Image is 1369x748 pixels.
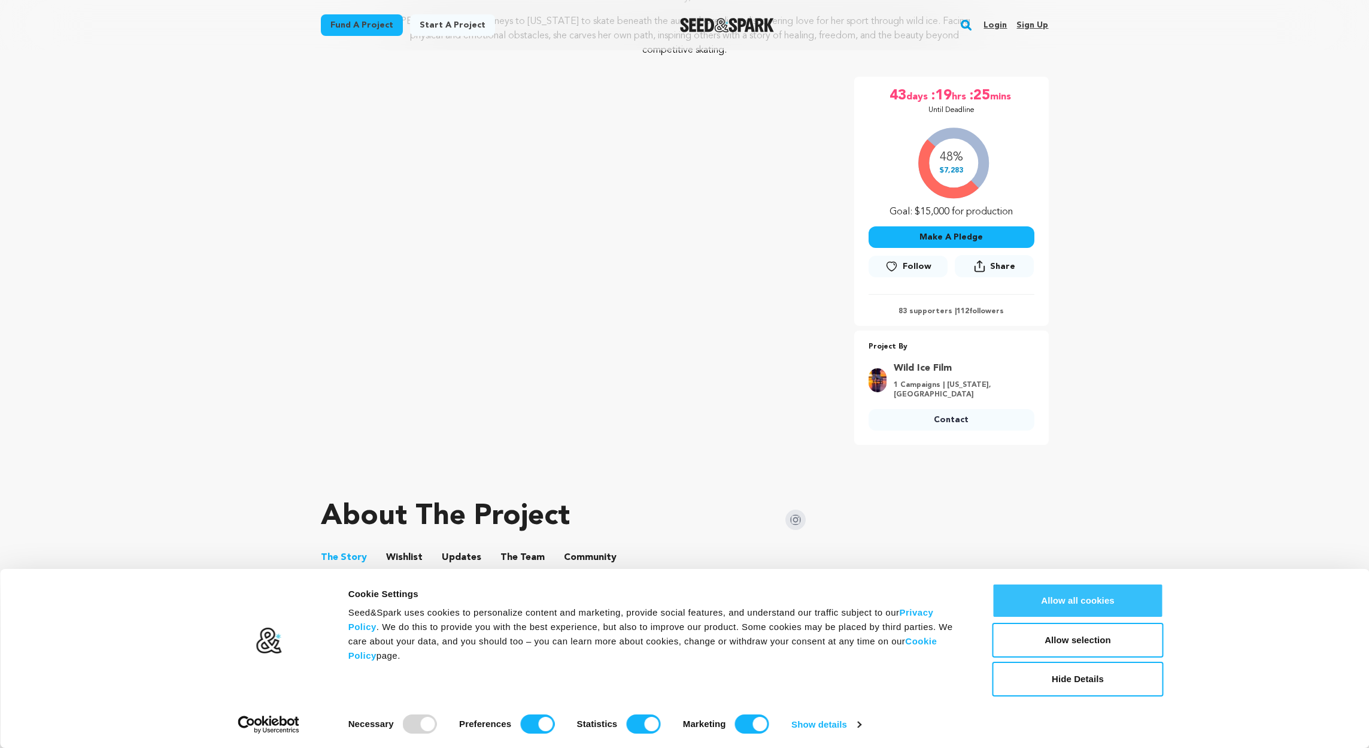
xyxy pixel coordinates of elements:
[869,409,1034,431] a: Contact
[348,587,966,601] div: Cookie Settings
[992,662,1164,696] button: Hide Details
[984,16,1007,35] a: Login
[990,86,1013,105] span: mins
[903,261,931,272] span: Follow
[410,14,495,36] a: Start a project
[869,307,1034,316] p: 83 supporters | followers
[869,340,1034,354] p: Project By
[348,605,966,663] div: Seed&Spark uses cookies to personalize content and marketing, provide social features, and unders...
[930,86,952,105] span: :19
[321,550,367,565] span: Story
[785,510,806,530] img: Seed&Spark Instagram Icon
[869,368,887,392] img: e185fddf824c56ec.jpg
[791,716,861,734] a: Show details
[952,86,969,105] span: hrs
[869,256,948,277] a: Follow
[321,14,403,36] a: Fund a project
[500,550,545,565] span: Team
[348,719,394,729] strong: Necessary
[990,261,1015,272] span: Share
[459,719,511,729] strong: Preferences
[992,583,1164,618] button: Allow all cookies
[992,623,1164,658] button: Allow selection
[957,308,969,315] span: 112
[869,226,1034,248] button: Make A Pledge
[955,255,1034,277] button: Share
[442,550,481,565] span: Updates
[955,255,1034,282] span: Share
[255,627,282,655] img: logo
[969,86,990,105] span: :25
[894,361,1027,375] a: Goto Wild Ice Film profile
[928,105,975,115] p: Until Deadline
[1016,16,1048,35] a: Sign up
[680,18,774,32] img: Seed&Spark Logo Dark Mode
[386,550,423,565] span: Wishlist
[680,18,774,32] a: Seed&Spark Homepage
[577,719,618,729] strong: Statistics
[500,550,518,565] span: The
[890,86,906,105] span: 43
[564,550,617,565] span: Community
[683,719,726,729] strong: Marketing
[216,716,321,734] a: Usercentrics Cookiebot - opens in a new window
[906,86,930,105] span: days
[321,502,570,531] h1: About The Project
[894,380,1027,399] p: 1 Campaigns | [US_STATE], [GEOGRAPHIC_DATA]
[321,550,338,565] span: The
